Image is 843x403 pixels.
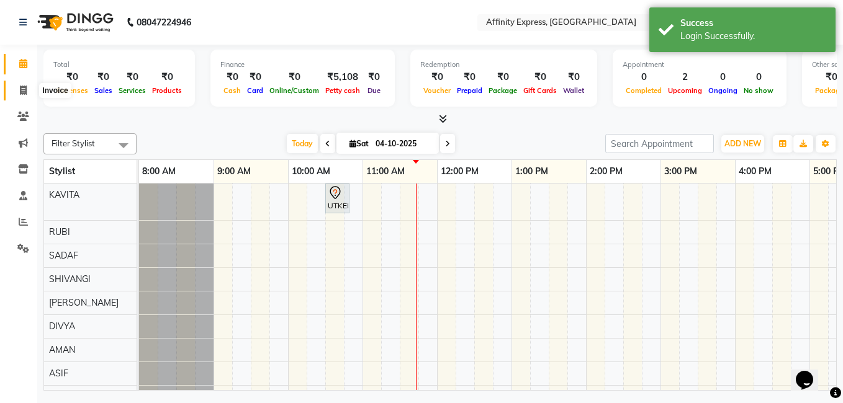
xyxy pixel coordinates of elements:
[520,70,560,84] div: ₹0
[220,70,244,84] div: ₹0
[741,86,777,95] span: No show
[53,60,185,70] div: Total
[39,83,71,98] div: Invoice
[372,135,434,153] input: 2025-10-04
[91,70,115,84] div: ₹0
[680,17,826,30] div: Success
[91,86,115,95] span: Sales
[214,162,254,180] a: 9:00 AM
[49,368,68,379] span: ASIF
[665,70,705,84] div: 2
[266,70,322,84] div: ₹0
[32,5,117,40] img: logo
[287,134,318,153] span: Today
[420,60,587,70] div: Redemption
[587,162,626,180] a: 2:00 PM
[454,86,485,95] span: Prepaid
[560,70,587,84] div: ₹0
[363,162,408,180] a: 11:00 AM
[49,344,75,355] span: AMAN
[49,297,119,308] span: [PERSON_NAME]
[137,5,191,40] b: 08047224946
[485,86,520,95] span: Package
[661,162,700,180] a: 3:00 PM
[736,162,775,180] a: 4:00 PM
[49,273,91,285] span: SHIVANGI
[705,70,741,84] div: 0
[454,70,485,84] div: ₹0
[623,86,665,95] span: Completed
[322,70,363,84] div: ₹5,108
[724,139,761,148] span: ADD NEW
[289,162,333,180] a: 10:00 AM
[49,166,75,177] span: Stylist
[364,86,384,95] span: Due
[52,138,95,148] span: Filter Stylist
[705,86,741,95] span: Ongoing
[49,321,75,332] span: DIVYA
[115,70,149,84] div: ₹0
[420,70,454,84] div: ₹0
[680,30,826,43] div: Login Successfully.
[49,189,79,200] span: KAVITA
[327,185,348,211] div: UTKERSHA, TK01, 10:30 AM-10:50 AM, Threading - Skin Consultation - Eyebrows
[220,60,385,70] div: Finance
[244,86,266,95] span: Card
[49,226,70,237] span: RUBI
[420,86,454,95] span: Voucher
[623,60,777,70] div: Appointment
[741,70,777,84] div: 0
[266,86,322,95] span: Online/Custom
[623,70,665,84] div: 0
[244,70,266,84] div: ₹0
[512,162,551,180] a: 1:00 PM
[149,86,185,95] span: Products
[520,86,560,95] span: Gift Cards
[438,162,482,180] a: 12:00 PM
[791,353,831,391] iframe: chat widget
[49,250,78,261] span: SADAF
[220,86,244,95] span: Cash
[115,86,149,95] span: Services
[560,86,587,95] span: Wallet
[53,70,91,84] div: ₹0
[721,135,764,153] button: ADD NEW
[665,86,705,95] span: Upcoming
[485,70,520,84] div: ₹0
[605,134,714,153] input: Search Appointment
[322,86,363,95] span: Petty cash
[139,162,179,180] a: 8:00 AM
[363,70,385,84] div: ₹0
[149,70,185,84] div: ₹0
[346,139,372,148] span: Sat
